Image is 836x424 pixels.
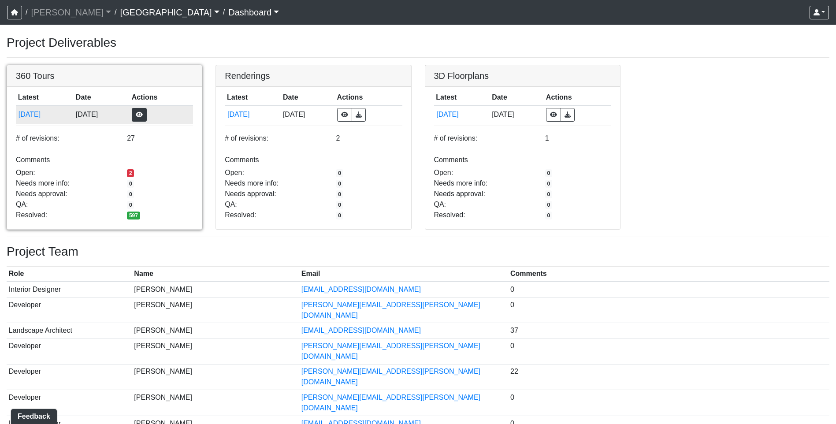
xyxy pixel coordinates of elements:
[508,297,829,323] td: 0
[132,364,299,390] td: [PERSON_NAME]
[508,323,829,338] td: 37
[111,4,120,21] span: /
[132,390,299,416] td: [PERSON_NAME]
[120,4,219,21] a: [GEOGRAPHIC_DATA]
[301,301,480,319] a: [PERSON_NAME][EMAIL_ADDRESS][PERSON_NAME][DOMAIN_NAME]
[301,342,480,360] a: [PERSON_NAME][EMAIL_ADDRESS][PERSON_NAME][DOMAIN_NAME]
[7,390,132,416] td: Developer
[7,338,132,364] td: Developer
[219,4,228,21] span: /
[508,267,829,282] th: Comments
[7,406,59,424] iframe: Ybug feedback widget
[7,244,829,259] h3: Project Team
[22,4,31,21] span: /
[7,323,132,338] td: Landscape Architect
[7,297,132,323] td: Developer
[508,282,829,297] td: 0
[132,282,299,297] td: [PERSON_NAME]
[228,4,279,21] a: Dashboard
[7,267,132,282] th: Role
[132,297,299,323] td: [PERSON_NAME]
[31,4,111,21] a: [PERSON_NAME]
[132,267,299,282] th: Name
[299,267,508,282] th: Email
[436,109,487,120] button: [DATE]
[301,368,480,386] a: [PERSON_NAME][EMAIL_ADDRESS][PERSON_NAME][DOMAIN_NAME]
[508,338,829,364] td: 0
[7,364,132,390] td: Developer
[508,390,829,416] td: 0
[16,105,74,124] td: 93VtKPcPFWh8z7vX4wXbQP
[7,282,132,297] td: Interior Designer
[18,109,71,120] button: [DATE]
[301,286,421,293] a: [EMAIL_ADDRESS][DOMAIN_NAME]
[7,35,829,50] h3: Project Deliverables
[434,105,490,124] td: m6gPHqeE6DJAjJqz47tRiF
[225,105,281,124] td: avFcituVdTN5TeZw4YvRD7
[301,394,480,412] a: [PERSON_NAME][EMAIL_ADDRESS][PERSON_NAME][DOMAIN_NAME]
[301,327,421,334] a: [EMAIL_ADDRESS][DOMAIN_NAME]
[132,338,299,364] td: [PERSON_NAME]
[132,323,299,338] td: [PERSON_NAME]
[508,364,829,390] td: 22
[227,109,279,120] button: [DATE]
